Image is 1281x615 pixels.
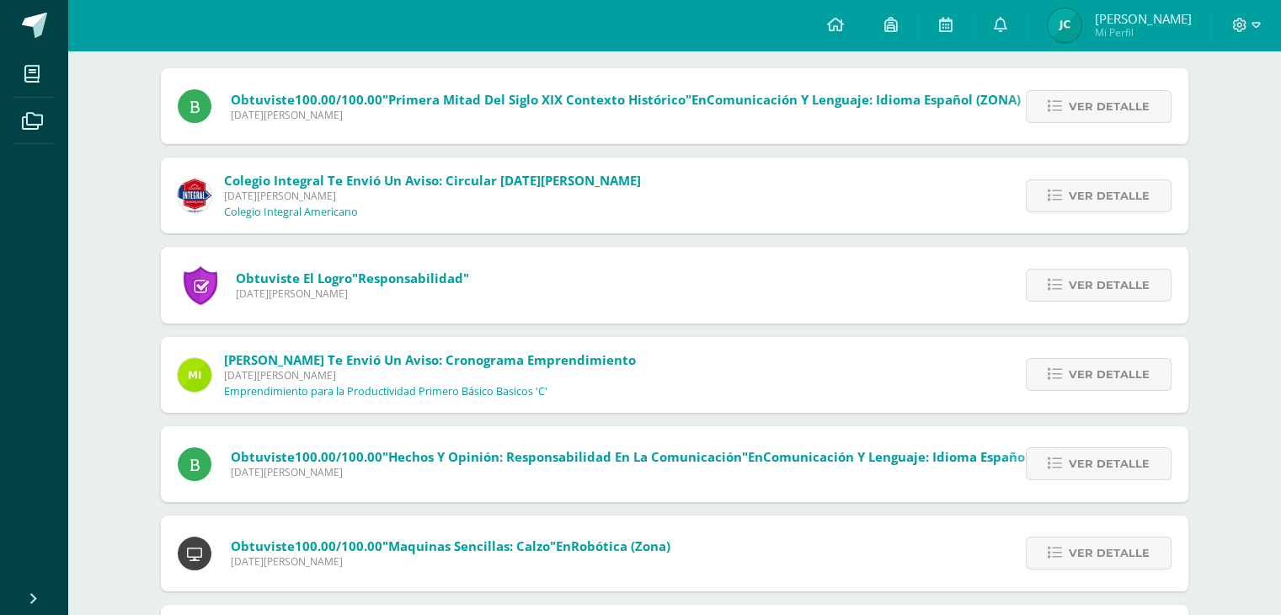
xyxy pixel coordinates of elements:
[1069,91,1150,122] span: Ver detalle
[295,448,382,465] span: 100.00/100.00
[178,358,211,392] img: 8f4af3fe6ec010f2c87a2f17fab5bf8c.png
[382,537,556,554] span: "Maquinas sencillas: Calzo"
[382,91,691,108] span: "Primera mitad del siglo XIX Contexto histórico"
[224,351,636,368] span: [PERSON_NAME] te envió un aviso: cronograma Emprendimiento
[1048,8,1081,42] img: 2b8fcad043e696ae275570a5fc2ac2b8.png
[224,206,358,219] p: Colegio Integral Americano
[352,270,469,286] span: "Responsabilidad"
[231,448,1077,465] span: Obtuviste en
[1094,25,1191,40] span: Mi Perfil
[224,189,641,203] span: [DATE][PERSON_NAME]
[1069,359,1150,390] span: Ver detalle
[224,172,641,189] span: Colegio Integral te envió un aviso: Circular [DATE][PERSON_NAME]
[224,368,636,382] span: [DATE][PERSON_NAME]
[295,537,382,554] span: 100.00/100.00
[224,385,547,398] p: Emprendimiento para la Productividad Primero Básico Basicos 'C'
[571,537,670,554] span: Robótica (Zona)
[1094,10,1191,27] span: [PERSON_NAME]
[178,179,211,212] img: 3d8ecf278a7f74c562a74fe44b321cd5.png
[763,448,1077,465] span: Comunicación y Lenguaje: Idioma Español (ZONA)
[231,465,1077,479] span: [DATE][PERSON_NAME]
[231,91,1021,108] span: Obtuviste en
[236,270,469,286] span: Obtuviste el logro
[1069,180,1150,211] span: Ver detalle
[236,286,469,301] span: [DATE][PERSON_NAME]
[707,91,1021,108] span: Comunicación y Lenguaje: Idioma Español (ZONA)
[1069,448,1150,479] span: Ver detalle
[231,537,670,554] span: Obtuviste en
[231,108,1021,122] span: [DATE][PERSON_NAME]
[1069,537,1150,569] span: Ver detalle
[231,554,670,569] span: [DATE][PERSON_NAME]
[382,448,748,465] span: "Hechos y Opinión: responsabilidad en la comunicación"
[1069,270,1150,301] span: Ver detalle
[295,91,382,108] span: 100.00/100.00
